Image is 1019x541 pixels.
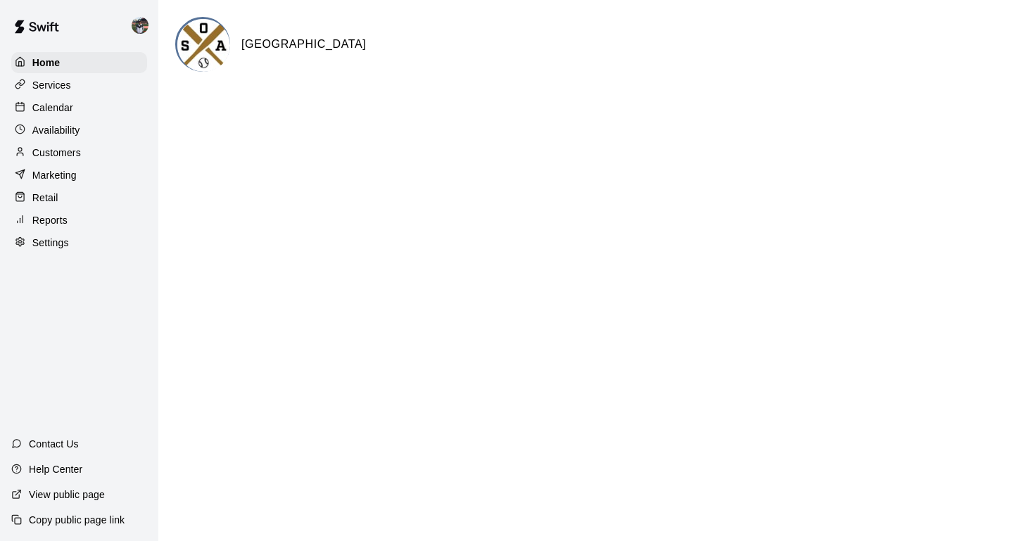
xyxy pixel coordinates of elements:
p: Calendar [32,101,73,115]
p: Settings [32,236,69,250]
p: Customers [32,146,81,160]
p: Home [32,56,61,70]
p: Availability [32,123,80,137]
p: Marketing [32,168,77,182]
img: Reece Blay [132,17,148,34]
img: Old School Academy logo [177,19,230,72]
a: Availability [11,120,147,141]
p: Contact Us [29,437,79,451]
div: Reece Blay [129,11,158,39]
a: Marketing [11,165,147,186]
p: Copy public page link [29,513,125,527]
a: Calendar [11,97,147,118]
a: Customers [11,142,147,163]
a: Home [11,52,147,73]
a: Retail [11,187,147,208]
p: Reports [32,213,68,227]
p: Retail [32,191,58,205]
a: Settings [11,232,147,253]
h6: [GEOGRAPHIC_DATA] [241,35,366,53]
a: Reports [11,210,147,231]
p: Help Center [29,462,82,476]
a: Services [11,75,147,96]
p: Services [32,78,71,92]
p: View public page [29,488,105,502]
